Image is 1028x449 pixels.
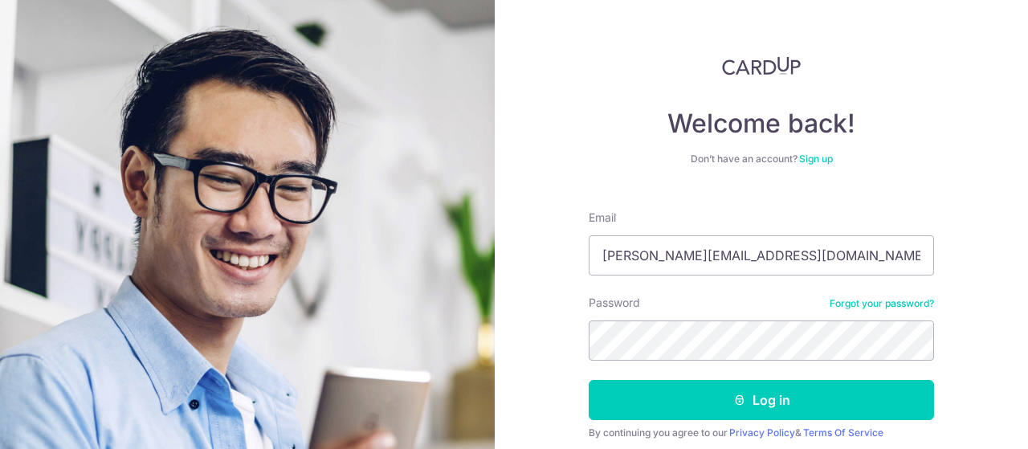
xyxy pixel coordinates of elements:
label: Email [589,210,616,226]
input: Enter your Email [589,235,934,276]
div: By continuing you agree to our & [589,427,934,439]
div: Don’t have an account? [589,153,934,165]
a: Sign up [799,153,833,165]
a: Privacy Policy [729,427,795,439]
label: Password [589,295,640,311]
h4: Welcome back! [589,108,934,140]
img: CardUp Logo [722,56,801,76]
a: Forgot your password? [830,297,934,310]
button: Log in [589,380,934,420]
a: Terms Of Service [803,427,883,439]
